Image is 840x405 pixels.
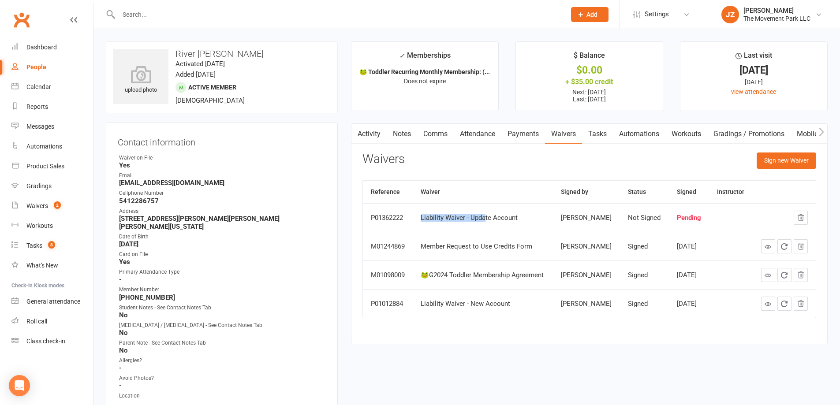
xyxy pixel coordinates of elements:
[11,77,93,97] a: Calendar
[688,77,819,87] div: [DATE]
[26,298,80,305] div: General attendance
[26,318,47,325] div: Roll call
[677,271,702,279] div: [DATE]
[571,7,609,22] button: Add
[11,37,93,57] a: Dashboard
[119,329,326,337] strong: No
[119,364,326,372] strong: -
[175,97,245,104] span: [DEMOGRAPHIC_DATA]
[119,357,326,365] div: Allergies?
[545,124,582,144] a: Waivers
[118,134,326,147] h3: Contact information
[11,156,93,176] a: Product Sales
[26,143,62,150] div: Automations
[404,78,446,85] span: Does not expire
[11,97,93,117] a: Reports
[524,89,655,103] p: Next: [DATE] Last: [DATE]
[175,60,225,68] time: Activated [DATE]
[399,50,451,66] div: Memberships
[11,216,93,236] a: Workouts
[119,240,326,248] strong: [DATE]
[119,275,326,283] strong: -
[501,124,545,144] a: Payments
[175,71,216,78] time: Added [DATE]
[26,44,57,51] div: Dashboard
[119,286,326,294] div: Member Number
[119,171,326,180] div: Email
[119,339,326,347] div: Parent Note - See Contact Notes Tab
[574,50,605,66] div: $ Balance
[371,271,405,279] div: M01098009
[26,123,54,130] div: Messages
[677,243,702,250] div: [DATE]
[454,124,501,144] a: Attendance
[359,68,490,75] strong: 🐸 Toddler Recurring Monthly Membership: (...
[731,88,776,95] a: view attendance
[26,63,46,71] div: People
[553,181,620,203] th: Signed by
[421,271,545,279] div: 🐸G2024 Toddler Membership Agreement
[119,154,326,162] div: Waiver on File
[26,182,52,189] div: Gradings
[561,300,612,308] div: [PERSON_NAME]
[119,197,326,205] strong: 5412286757
[743,15,810,22] div: The Movement Park LLC
[119,233,326,241] div: Date of Birth
[645,4,669,24] span: Settings
[11,176,93,196] a: Gradings
[48,241,55,249] span: 8
[586,11,597,18] span: Add
[119,268,326,276] div: Primary Attendance Type
[119,161,326,169] strong: Yes
[363,181,413,203] th: Reference
[399,52,405,60] i: ✓
[11,196,93,216] a: Waivers 2
[524,77,655,86] div: + $35.00 credit
[119,189,326,197] div: Cellphone Number
[119,250,326,259] div: Card on File
[561,243,612,250] div: [PERSON_NAME]
[11,57,93,77] a: People
[26,103,48,110] div: Reports
[119,321,326,330] div: [MEDICAL_DATA] / [MEDICAL_DATA] - See Contact Notes Tab
[709,181,753,203] th: Instructor
[417,124,454,144] a: Comms
[362,152,405,166] h3: Waivers
[119,304,326,312] div: Student Notes - See Contact Notes Tab
[665,124,707,144] a: Workouts
[628,214,661,222] div: Not Signed
[119,215,326,230] strong: [STREET_ADDRESS][PERSON_NAME][PERSON_NAME][PERSON_NAME][US_STATE]
[119,258,326,266] strong: Yes
[561,214,612,222] div: [PERSON_NAME]
[11,117,93,137] a: Messages
[26,163,64,170] div: Product Sales
[11,292,93,312] a: General attendance kiosk mode
[677,300,702,308] div: [DATE]
[26,202,48,209] div: Waivers
[677,214,702,222] div: Pending
[119,382,326,390] strong: -
[387,124,417,144] a: Notes
[26,242,42,249] div: Tasks
[113,66,168,95] div: upload photo
[11,236,93,256] a: Tasks 8
[26,222,53,229] div: Workouts
[413,181,553,203] th: Waiver
[371,300,405,308] div: P01012884
[371,243,405,250] div: M01244869
[11,256,93,275] a: What's New
[735,50,772,66] div: Last visit
[524,66,655,75] div: $0.00
[119,374,326,383] div: Avoid Photos?
[113,49,330,59] h3: River [PERSON_NAME]
[54,201,61,209] span: 2
[119,207,326,216] div: Address
[119,179,326,187] strong: [EMAIL_ADDRESS][DOMAIN_NAME]
[688,66,819,75] div: [DATE]
[757,152,816,168] button: Sign new Waiver
[791,124,838,144] a: Mobile App
[743,7,810,15] div: [PERSON_NAME]
[188,84,236,91] span: Active member
[421,214,545,222] div: Liability Waiver - Update Account
[26,83,51,90] div: Calendar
